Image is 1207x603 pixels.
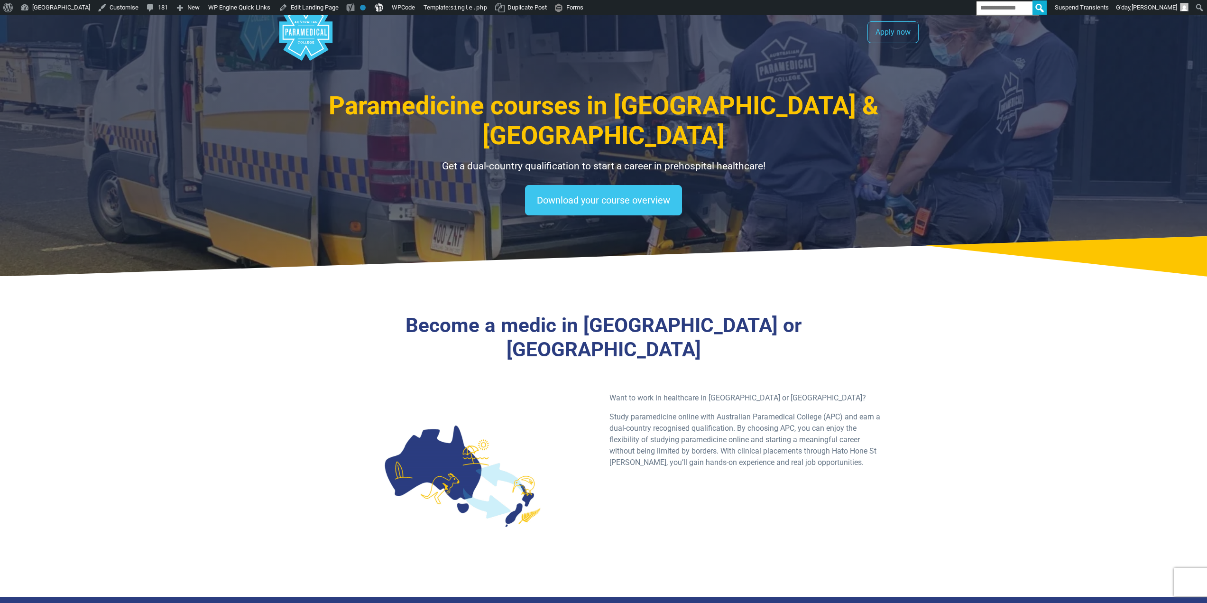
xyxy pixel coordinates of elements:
p: Study paramedicine online with Australian Paramedical College (APC) and earn a dual-country recog... [609,411,881,468]
div: Australian Paramedical College [277,4,334,61]
a: Download your course overview [525,185,682,215]
p: Want to work in healthcare in [GEOGRAPHIC_DATA] or [GEOGRAPHIC_DATA]? [609,392,881,404]
p: Get a dual-country qualification to start a career in prehospital healthcare! [326,159,881,174]
a: Apply now [867,21,919,43]
h3: Become a medic in [GEOGRAPHIC_DATA] or [GEOGRAPHIC_DATA] [326,314,881,362]
span: Paramedicine courses in [GEOGRAPHIC_DATA] & [GEOGRAPHIC_DATA] [329,91,879,150]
